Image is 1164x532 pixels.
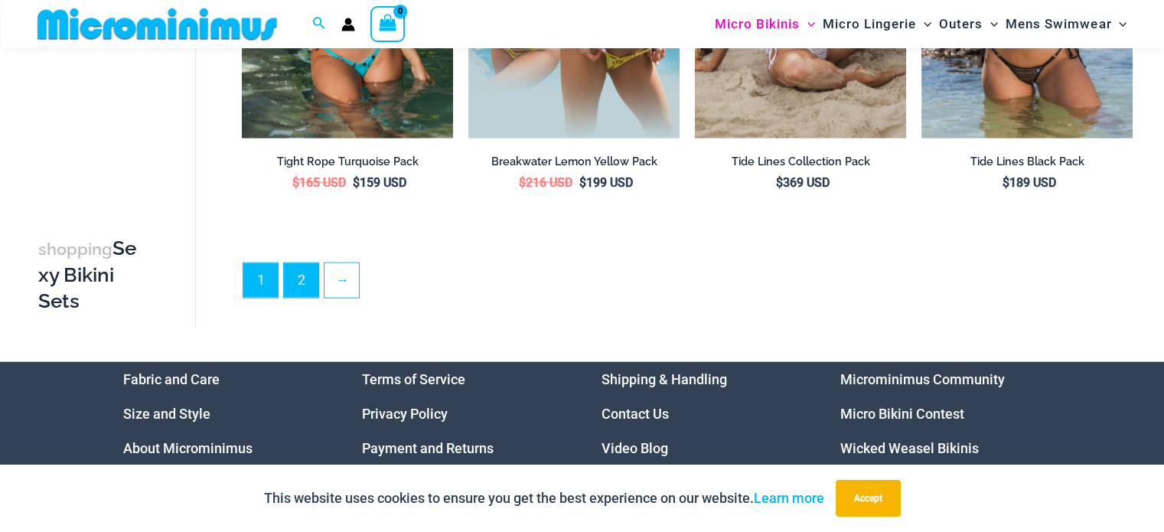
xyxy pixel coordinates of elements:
bdi: 159 USD [353,175,406,190]
h3: Sexy Bikini Sets [38,236,142,314]
aside: Footer Widget 4 [840,362,1042,465]
img: MM SHOP LOGO FLAT [31,7,283,41]
a: Contact Us [602,406,669,422]
bdi: 369 USD [776,175,830,190]
span: $ [519,175,526,190]
span: Menu Toggle [916,5,931,44]
span: shopping [38,240,112,259]
span: Micro Bikinis [715,5,800,44]
a: Tight Rope Turquoise Pack [242,155,453,175]
span: Outers [939,5,983,44]
a: About Microminimus [123,440,253,456]
span: $ [776,175,783,190]
span: $ [292,175,299,190]
a: → [324,263,359,298]
a: Tide Lines Collection Pack [695,155,906,175]
a: Page 2 [284,263,318,298]
h2: Tight Rope Turquoise Pack [242,155,453,169]
nav: Site Navigation [709,2,1133,46]
h2: Tide Lines Collection Pack [695,155,906,169]
h2: Breakwater Lemon Yellow Pack [468,155,680,169]
a: Micro Bikini Contest [840,406,964,422]
a: OutersMenu ToggleMenu Toggle [935,5,1002,44]
aside: Footer Widget 1 [123,362,324,465]
aside: Footer Widget 2 [362,362,563,465]
a: View Shopping Cart, empty [370,6,406,41]
a: Video Blog [602,440,668,456]
a: Fabric and Care [123,371,220,387]
a: Shipping & Handling [602,371,727,387]
bdi: 189 USD [1003,175,1056,190]
span: $ [1003,175,1009,190]
p: This website uses cookies to ensure you get the best experience on our website. [264,487,824,510]
a: Search icon link [312,15,326,34]
a: Learn more [754,490,824,506]
a: Tide Lines Black Pack [921,155,1133,175]
nav: Menu [123,362,324,465]
nav: Menu [840,362,1042,465]
span: $ [579,175,586,190]
a: Privacy Policy [362,406,448,422]
span: Mens Swimwear [1006,5,1111,44]
a: Account icon link [341,18,355,31]
span: Menu Toggle [983,5,998,44]
aside: Footer Widget 3 [602,362,803,465]
a: Mens SwimwearMenu ToggleMenu Toggle [1002,5,1130,44]
a: Breakwater Lemon Yellow Pack [468,155,680,175]
bdi: 199 USD [579,175,633,190]
a: Micro LingerieMenu ToggleMenu Toggle [819,5,935,44]
a: Payment and Returns [362,440,494,456]
h2: Tide Lines Black Pack [921,155,1133,169]
a: Terms of Service [362,371,465,387]
span: Micro Lingerie [823,5,916,44]
span: Page 1 [243,263,278,298]
bdi: 216 USD [519,175,572,190]
nav: Product Pagination [242,263,1133,307]
bdi: 165 USD [292,175,346,190]
button: Accept [836,480,901,517]
a: Size and Style [123,406,210,422]
span: $ [353,175,360,190]
a: Micro BikinisMenu ToggleMenu Toggle [711,5,819,44]
nav: Menu [602,362,803,465]
span: Menu Toggle [1111,5,1127,44]
a: Microminimus Community [840,371,1005,387]
nav: Menu [362,362,563,465]
a: Wicked Weasel Bikinis [840,440,979,456]
span: Menu Toggle [800,5,815,44]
